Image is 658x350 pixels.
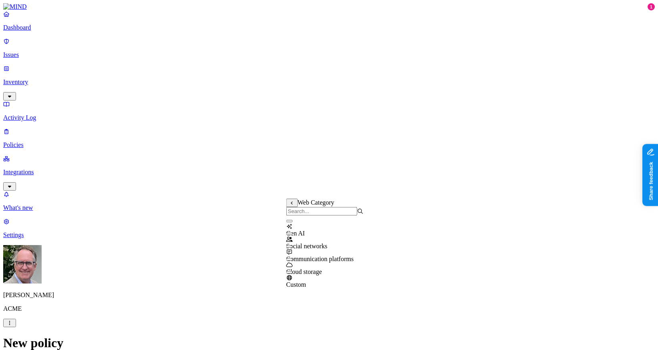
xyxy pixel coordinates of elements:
a: Inventory [3,65,655,99]
input: Search... [286,207,357,215]
a: Activity Log [3,101,655,121]
p: Dashboard [3,24,655,31]
p: Policies [3,141,655,149]
p: ACME [3,305,655,312]
a: What's new [3,191,655,211]
a: MIND [3,3,655,10]
div: 1 [648,3,655,10]
p: Integrations [3,169,655,176]
p: Issues [3,51,655,58]
img: Greg Stolhand [3,245,42,284]
p: Settings [3,231,655,239]
p: [PERSON_NAME] [3,292,655,299]
a: Policies [3,128,655,149]
a: Dashboard [3,10,655,31]
a: Issues [3,38,655,58]
img: MIND [3,3,27,10]
span: Web Category [298,199,334,206]
p: What's new [3,204,655,211]
p: Activity Log [3,114,655,121]
span: Custom [286,281,306,288]
p: Inventory [3,78,655,86]
a: Integrations [3,155,655,189]
a: Settings [3,218,655,239]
